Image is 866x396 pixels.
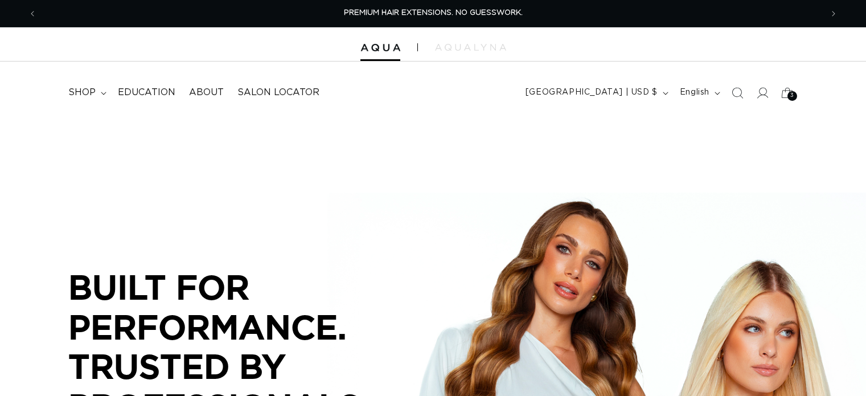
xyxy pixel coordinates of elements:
span: English [680,87,709,99]
span: 3 [790,91,794,101]
summary: shop [61,80,111,105]
button: English [673,82,725,104]
span: shop [68,87,96,99]
button: Previous announcement [20,3,45,25]
button: Next announcement [821,3,846,25]
button: [GEOGRAPHIC_DATA] | USD $ [519,82,673,104]
a: Education [111,80,182,105]
a: Salon Locator [231,80,326,105]
span: PREMIUM HAIR EXTENSIONS. NO GUESSWORK. [344,9,523,17]
span: About [189,87,224,99]
summary: Search [725,80,750,105]
span: Education [118,87,175,99]
span: Salon Locator [237,87,319,99]
a: About [182,80,231,105]
span: [GEOGRAPHIC_DATA] | USD $ [526,87,658,99]
img: Aqua Hair Extensions [360,44,400,52]
img: aqualyna.com [435,44,506,51]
